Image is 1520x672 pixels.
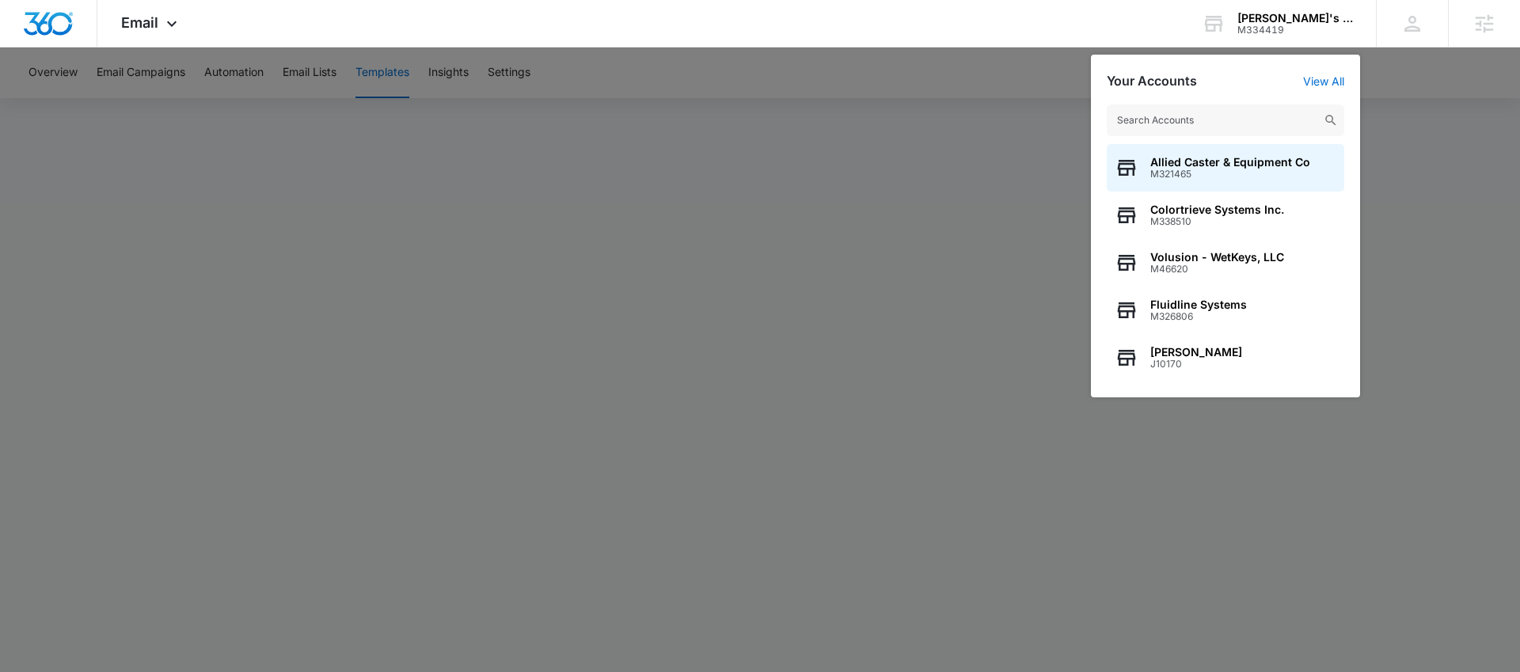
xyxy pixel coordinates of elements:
input: Search Accounts [1107,104,1344,136]
span: Allied Caster & Equipment Co [1150,156,1310,169]
span: [PERSON_NAME] [1150,346,1242,359]
div: account id [1237,25,1353,36]
span: M338510 [1150,216,1284,227]
button: Volusion - WetKeys, LLCM46620 [1107,239,1344,287]
span: M321465 [1150,169,1310,180]
span: M326806 [1150,311,1247,322]
button: [PERSON_NAME]J10170 [1107,334,1344,382]
span: Volusion - WetKeys, LLC [1150,251,1284,264]
button: Allied Caster & Equipment CoM321465 [1107,144,1344,192]
button: Fluidline SystemsM326806 [1107,287,1344,334]
span: Colortrieve Systems Inc. [1150,203,1284,216]
span: M46620 [1150,264,1284,275]
div: account name [1237,12,1353,25]
button: Colortrieve Systems Inc.M338510 [1107,192,1344,239]
span: J10170 [1150,359,1242,370]
h2: Your Accounts [1107,74,1197,89]
a: View All [1303,74,1344,88]
span: Email [121,14,158,31]
span: Fluidline Systems [1150,298,1247,311]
